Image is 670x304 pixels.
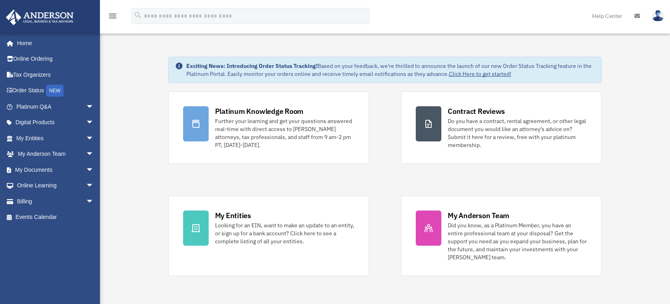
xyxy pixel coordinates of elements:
[46,85,64,97] div: NEW
[6,51,106,67] a: Online Ordering
[6,146,106,162] a: My Anderson Teamarrow_drop_down
[86,146,102,163] span: arrow_drop_down
[6,178,106,194] a: Online Learningarrow_drop_down
[401,91,602,164] a: Contract Reviews Do you have a contract, rental agreement, or other legal document you would like...
[168,196,369,276] a: My Entities Looking for an EIN, want to make an update to an entity, or sign up for a bank accoun...
[86,193,102,210] span: arrow_drop_down
[186,62,595,78] div: Based on your feedback, we're thrilled to announce the launch of our new Order Status Tracking fe...
[6,83,106,99] a: Order StatusNEW
[215,117,354,149] div: Further your learning and get your questions answered real-time with direct access to [PERSON_NAM...
[6,209,106,225] a: Events Calendar
[6,35,102,51] a: Home
[652,10,664,22] img: User Pic
[86,115,102,131] span: arrow_drop_down
[168,91,369,164] a: Platinum Knowledge Room Further your learning and get your questions answered real-time with dire...
[448,211,509,221] div: My Anderson Team
[108,14,118,21] a: menu
[6,162,106,178] a: My Documentsarrow_drop_down
[448,117,587,149] div: Do you have a contract, rental agreement, or other legal document you would like an attorney's ad...
[449,70,511,77] a: Click Here to get started!
[215,211,251,221] div: My Entities
[215,221,354,245] div: Looking for an EIN, want to make an update to an entity, or sign up for a bank account? Click her...
[448,106,505,116] div: Contract Reviews
[215,106,304,116] div: Platinum Knowledge Room
[108,11,118,21] i: menu
[6,99,106,115] a: Platinum Q&Aarrow_drop_down
[6,193,106,209] a: Billingarrow_drop_down
[448,221,587,261] div: Did you know, as a Platinum Member, you have an entire professional team at your disposal? Get th...
[401,196,602,276] a: My Anderson Team Did you know, as a Platinum Member, you have an entire professional team at your...
[186,62,317,70] strong: Exciting News: Introducing Order Status Tracking!
[134,11,142,20] i: search
[4,10,76,25] img: Anderson Advisors Platinum Portal
[6,130,106,146] a: My Entitiesarrow_drop_down
[6,67,106,83] a: Tax Organizers
[6,115,106,131] a: Digital Productsarrow_drop_down
[86,99,102,115] span: arrow_drop_down
[86,178,102,194] span: arrow_drop_down
[86,130,102,147] span: arrow_drop_down
[86,162,102,178] span: arrow_drop_down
